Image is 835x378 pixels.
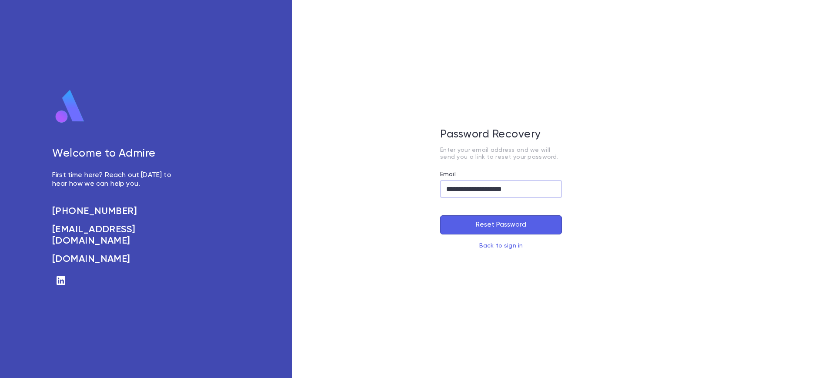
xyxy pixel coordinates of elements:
[52,254,181,265] a: [DOMAIN_NAME]
[52,224,181,247] a: [EMAIL_ADDRESS][DOMAIN_NAME]
[440,215,562,234] button: Reset Password
[479,243,523,249] a: Back to sign in
[52,206,181,217] a: [PHONE_NUMBER]
[440,171,456,178] label: Email
[52,89,88,124] img: logo
[440,147,562,161] p: Enter your email address and we will send you a link to reset your password.
[440,128,562,141] h5: Password Recovery
[52,147,181,161] h5: Welcome to Admire
[52,171,181,188] p: First time here? Reach out [DATE] to hear how we can help you.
